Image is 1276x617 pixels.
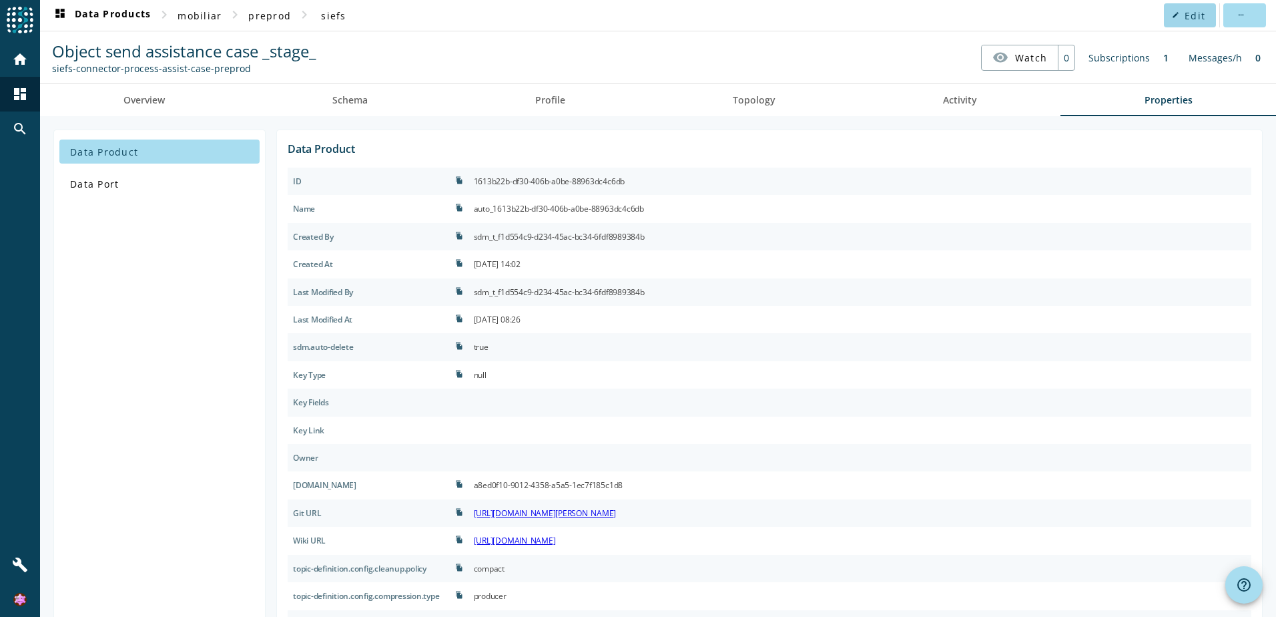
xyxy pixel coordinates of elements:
[7,7,33,33] img: spoud-logo.svg
[474,284,645,300] div: sdm_t_f1d554c9-d234-45ac-bc34-6fdf8989384b
[474,535,556,546] a: [URL][DOMAIN_NAME]
[288,444,450,471] div: sdm.data.user.email
[288,333,450,361] div: sdm.auto-delete
[455,342,463,350] i: file_copy
[13,593,27,606] img: 4e32eef03a832d2ee18a6d06e9a67099
[288,417,450,444] div: sdm.custom.key_link
[59,140,260,164] button: Data Product
[288,195,450,222] div: sdm.name
[12,86,28,102] mat-icon: dashboard
[312,3,355,27] button: siefs
[70,178,119,190] span: Data Port
[733,95,775,105] span: Topology
[288,250,450,278] div: sdm.created.at
[1237,11,1244,19] mat-icon: more_horiz
[178,9,222,22] span: mobiliar
[288,389,450,416] div: sdm.custom.key_fields
[288,168,450,195] div: sdm.id
[12,51,28,67] mat-icon: home
[455,508,463,516] i: file_copy
[455,591,463,599] i: file_copy
[52,7,151,23] span: Data Products
[59,172,260,196] button: Data Port
[474,228,645,245] div: sdm_t_f1d554c9-d234-45ac-bc34-6fdf8989384b
[52,7,68,23] mat-icon: dashboard
[52,40,316,62] span: Object send assistance case _stage_
[474,311,521,328] div: [DATE] 08:26
[1164,3,1216,27] button: Edit
[70,146,138,158] span: Data Product
[47,3,156,27] button: Data Products
[535,95,565,105] span: Profile
[474,339,489,355] div: true
[156,7,172,23] mat-icon: chevron_right
[474,367,487,383] div: null
[172,3,227,27] button: mobiliar
[248,9,291,22] span: preprod
[288,306,450,333] div: sdm.modified.at
[992,49,1008,65] mat-icon: visibility
[474,507,617,519] a: [URL][DOMAIN_NAME][PERSON_NAME]
[288,141,355,158] div: Data Product
[455,480,463,488] i: file_copy
[288,527,450,554] div: spoud.wiki.url
[12,121,28,137] mat-icon: search
[455,564,463,572] i: file_copy
[455,232,463,240] i: file_copy
[227,7,243,23] mat-icon: chevron_right
[332,95,368,105] span: Schema
[474,560,505,577] div: compact
[455,259,463,267] i: file_copy
[943,95,977,105] span: Activity
[288,361,450,389] div: sdm.custom.key
[123,95,165,105] span: Overview
[1145,95,1193,105] span: Properties
[1185,9,1205,22] span: Edit
[288,471,450,499] div: sdm.owner.id
[288,278,450,306] div: sdm.modified.by
[321,9,346,22] span: siefs
[1082,45,1157,71] div: Subscriptions
[288,499,450,527] div: spoud.git.url
[243,3,296,27] button: preprod
[455,315,463,323] i: file_copy
[1172,11,1179,19] mat-icon: edit
[455,287,463,295] i: file_copy
[474,477,623,493] div: a8ed0f10-9012-4358-a5a5-1ec7f185c1d8
[288,582,450,610] div: topic-definition.config.compression.type
[1249,45,1267,71] div: 0
[12,557,28,573] mat-icon: build
[1236,577,1252,593] mat-icon: help_outline
[1015,46,1047,69] span: Watch
[455,176,463,184] i: file_copy
[288,223,450,250] div: sdm.created.by
[455,536,463,544] i: file_copy
[296,7,312,23] mat-icon: chevron_right
[1157,45,1175,71] div: 1
[1182,45,1249,71] div: Messages/h
[1058,45,1074,70] div: 0
[474,588,507,604] div: producer
[455,204,463,212] i: file_copy
[982,45,1058,69] button: Watch
[474,256,521,272] div: [DATE] 14:02
[288,555,450,582] div: topic-definition.config.cleanup.policy
[474,173,625,190] div: 1613b22b-df30-406b-a0be-88963dc4c6db
[52,62,316,75] div: Kafka Topic: siefs-connector-process-assist-case-preprod
[474,200,644,217] div: auto_1613b22b-df30-406b-a0be-88963dc4c6db
[455,370,463,378] i: file_copy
